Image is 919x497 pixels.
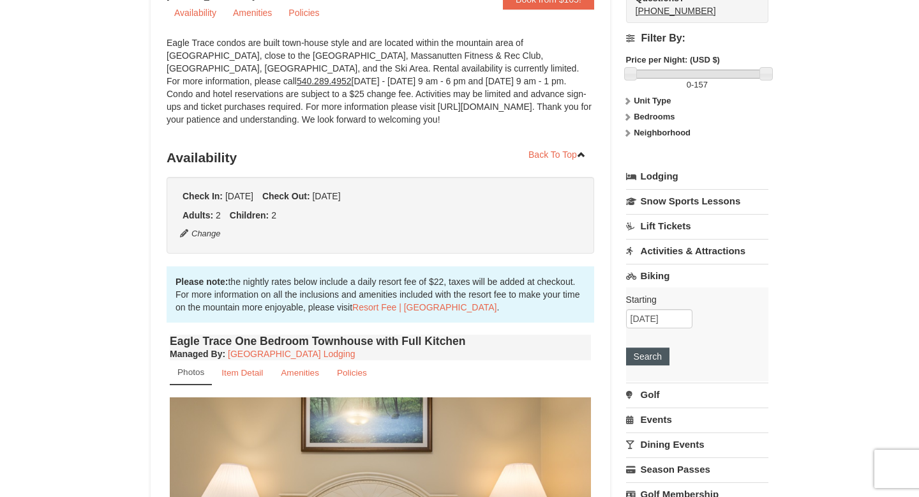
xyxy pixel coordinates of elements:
button: Change [179,227,221,241]
strong: Check In: [183,191,223,201]
a: Dining Events [626,432,768,456]
tcxspan: Call 1-540-289-9441 via 3CX [636,6,716,16]
strong: Please note: [176,277,228,287]
a: Policies [281,3,327,22]
a: Resort Fee | [GEOGRAPHIC_DATA] [352,302,497,312]
a: Snow Sports Lessons [626,189,768,213]
small: Item Detail [221,368,263,378]
a: Policies [329,360,375,385]
strong: : [170,349,225,359]
a: Activities & Attractions [626,239,768,263]
h3: Availability [167,145,594,171]
span: 2 [271,210,276,220]
a: Season Passes [626,457,768,481]
div: the nightly rates below include a daily resort fee of $22, taxes will be added at checkout. For m... [167,266,594,323]
a: [GEOGRAPHIC_DATA] Lodging [228,349,355,359]
a: Lift Tickets [626,214,768,238]
strong: Bedrooms [634,112,675,121]
strong: Check Out: [262,191,310,201]
a: Amenities [225,3,280,22]
span: [DATE] [312,191,340,201]
a: Availability [167,3,224,22]
a: Back To Top [520,145,594,164]
tcxspan: Call 540.289.4952 via 3CX [297,76,352,86]
a: Item Detail [213,360,271,385]
h4: Filter By: [626,33,768,44]
label: Starting [626,293,759,306]
a: Photos [170,360,212,385]
div: Eagle Trace condos are built town-house style and are located within the mountain area of [GEOGRA... [167,36,594,139]
strong: Neighborhood [634,128,691,137]
a: Events [626,408,768,431]
span: [DATE] [225,191,253,201]
span: 2 [216,210,221,220]
span: 0 [687,80,691,89]
strong: Unit Type [634,96,671,105]
strong: Adults: [183,210,213,220]
strong: Price per Night: (USD $) [626,55,720,65]
strong: Children: [230,210,269,220]
small: Amenities [281,368,319,378]
a: Amenities [273,360,327,385]
small: Photos [177,367,204,377]
a: Lodging [626,165,768,188]
span: Managed By [170,349,222,359]
label: - [626,79,768,91]
small: Policies [337,368,367,378]
h4: Eagle Trace One Bedroom Townhouse with Full Kitchen [170,335,591,348]
button: Search [626,348,669,365]
a: Biking [626,264,768,287]
span: 157 [694,80,708,89]
a: Golf [626,383,768,406]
